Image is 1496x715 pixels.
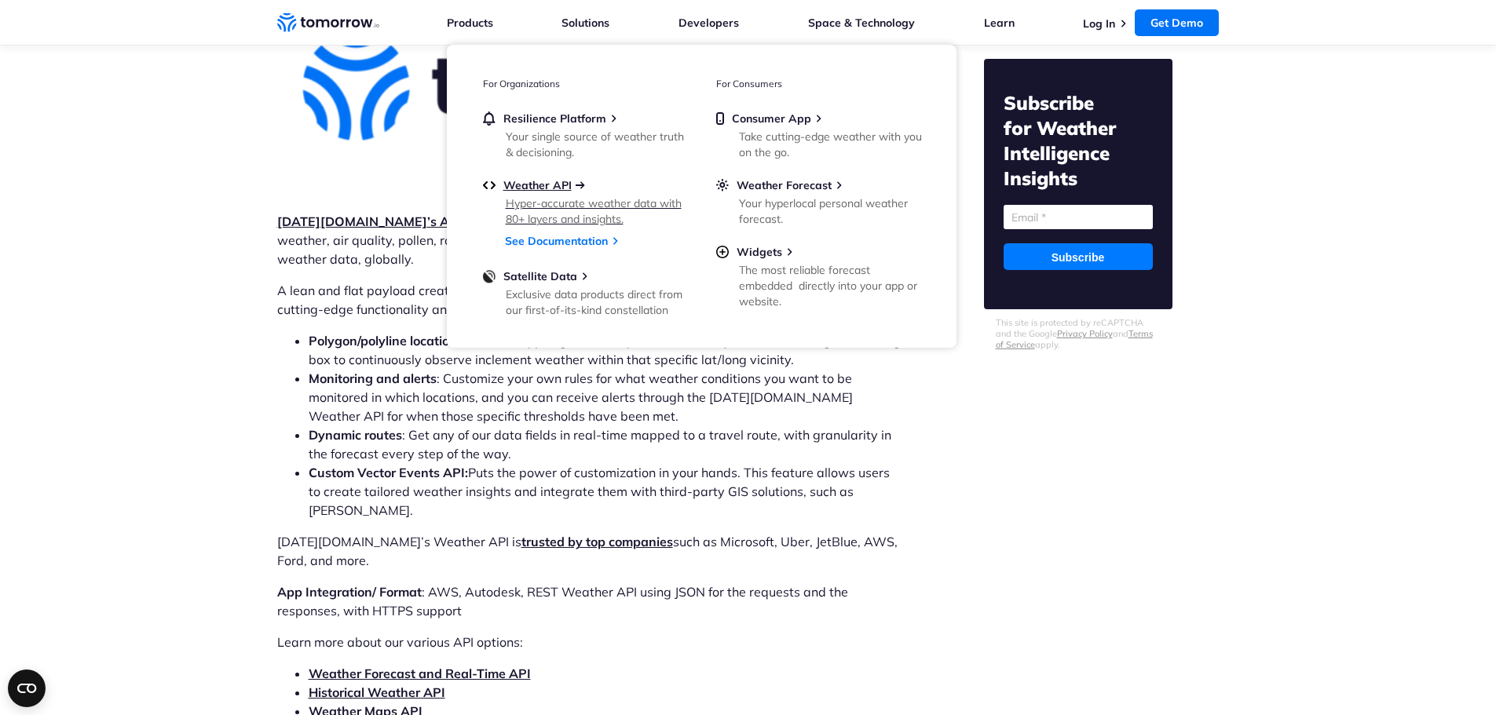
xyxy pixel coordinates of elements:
[716,178,729,192] img: sun.svg
[503,111,606,126] span: Resilience Platform
[716,245,920,306] a: WidgetsThe most reliable forecast embedded directly into your app or website.
[679,16,739,30] a: Developers
[716,178,920,224] a: Weather ForecastYour hyperlocal personal weather forecast.
[503,269,577,283] span: Satellite Data
[277,633,901,651] p: Learn more about our various API options:
[503,178,572,192] span: Weather API
[739,129,922,160] div: Take cutting-edge weather with you on the go.
[277,532,901,570] p: [DATE][DOMAIN_NAME]’s Weather API is such as Microsoft, Uber, JetBlue, AWS, Ford, and more.
[505,234,608,248] a: See Documentation
[716,78,920,89] h3: For Consumers
[277,212,901,268] p: offers an all-in-one endpoint with , including weather, air quality, pollen, road risk, and fire ...
[8,669,46,707] button: Open CMP widget
[447,16,493,30] a: Products
[309,333,463,348] strong: Polygon/polyline locations
[277,584,422,600] strong: App Integration/ Format
[1004,243,1153,270] input: Subscribe
[1135,9,1219,36] a: Get Demo
[483,111,496,126] img: bell.svg
[309,370,437,386] strong: Monitoring and alerts
[277,213,462,229] a: [DATE][DOMAIN_NAME]’s API
[309,427,402,443] strong: Dynamic routes
[739,262,922,309] div: The most reliable forecast embedded directly into your app or website.
[716,245,729,259] img: plus-circle.svg
[1004,205,1153,229] input: Email *
[483,269,687,315] a: Satellite DataExclusive data products direct from our first-of-its-kind constellation
[984,16,1015,30] a: Learn
[309,465,468,480] b: Custom Vector Events API:
[483,178,496,192] img: api.svg
[506,286,689,318] div: Exclusive data products direct from our first-of-its-kind constellation
[506,195,689,227] div: Hyper-accurate weather data with 80+ layers and insights.
[1083,16,1115,31] a: Log In
[483,111,687,157] a: Resilience PlatformYour single source of weather truth & decisioning.
[732,111,811,126] span: Consumer App
[521,534,673,549] a: trusted by top companies
[561,16,609,30] a: Solutions
[483,78,687,89] h3: For Organizations
[716,111,724,126] img: mobile.svg
[483,269,496,283] img: satellite-data-menu.png
[309,463,901,520] li: Puts the power of customization in your hands. This feature allows users to create tailored weath...
[996,328,1153,350] a: Terms of Service
[277,281,901,319] p: A lean and flat payload creates a seamless developer experience with , cutting-edge functionality...
[1057,328,1113,339] a: Privacy Policy
[309,425,901,463] li: : Get any of our data fields in real-time mapped to a travel route, with granularity in the forec...
[309,369,901,425] li: : Customize your own rules for what weather conditions you want to be monitored in which location...
[737,245,782,259] span: Widgets
[277,582,901,620] p: : AWS, Autodesk, REST Weather API using JSON for the requests and the responses, with HTTPS support
[996,317,1161,350] p: This site is protected by reCAPTCHA and the Google and apply.
[277,11,379,35] a: Home link
[739,195,922,227] div: Your hyperlocal personal weather forecast.
[309,666,531,681] a: Weather Forecast and Real-Time API
[737,178,832,192] span: Weather Forecast
[483,178,687,224] a: Weather APIHyper-accurate weather data with 80+ layers and insights.
[309,331,901,369] li: : Location types give developers the flexibility to choose the right bounding box to continuously...
[716,111,920,157] a: Consumer AppTake cutting-edge weather with you on the go.
[1004,90,1153,191] h2: Subscribe for Weather Intelligence Insights
[506,129,689,160] div: Your single source of weather truth & decisioning.
[808,16,915,30] a: Space & Technology
[309,684,445,700] a: Historical Weather API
